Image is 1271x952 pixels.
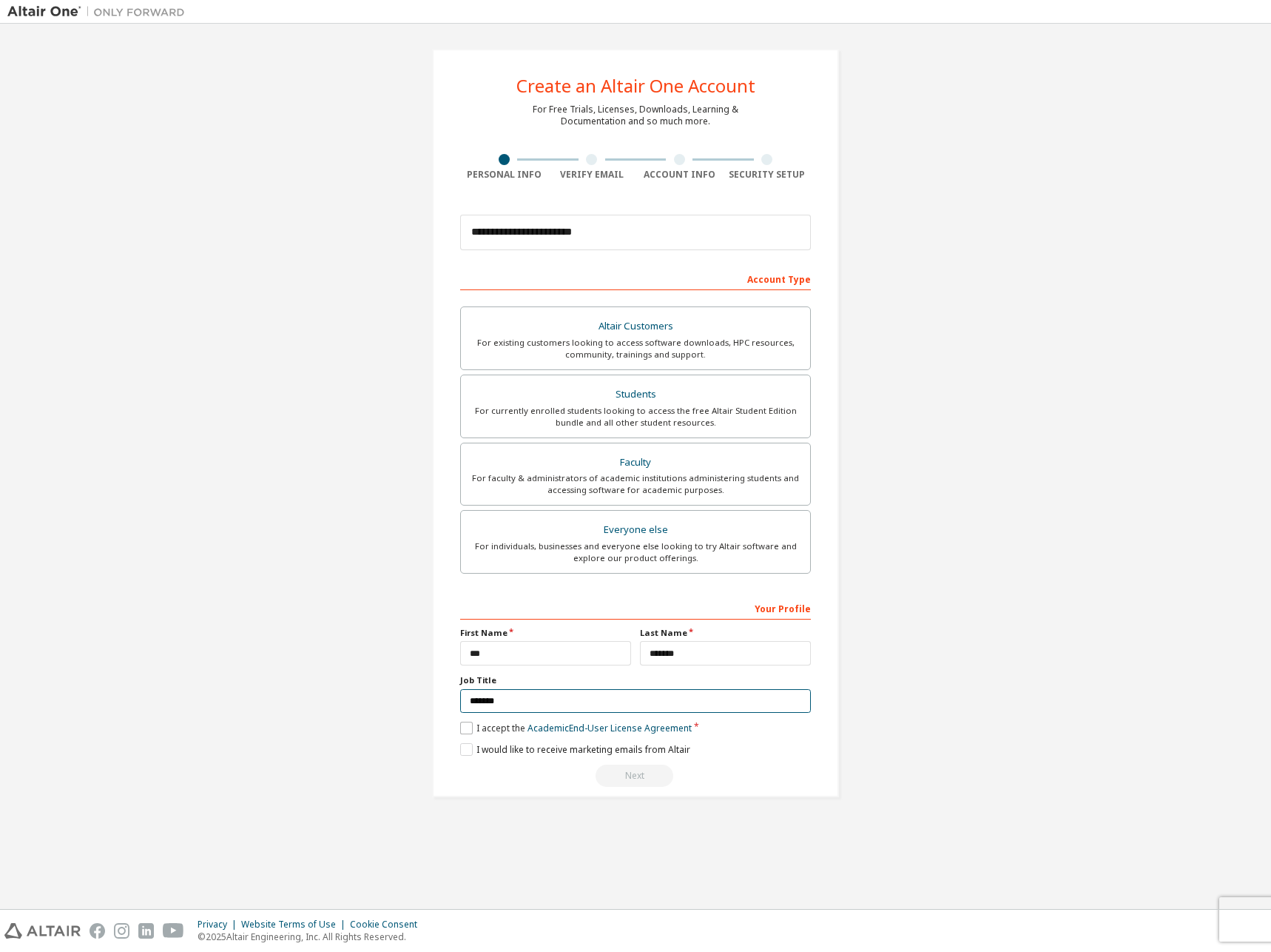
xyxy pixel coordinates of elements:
img: instagram.svg [114,923,129,939]
label: First Name [460,627,631,639]
label: Job Title [460,674,811,686]
div: Your Profile [460,596,811,620]
div: For currently enrolled students looking to access the free Altair Student Edition bundle and all ... [470,405,801,429]
div: Account Info [635,169,724,181]
div: Security Setup [724,169,812,181]
label: Last Name [640,627,811,639]
p: © 2025 Altair Engineering, Inc. All Rights Reserved. [198,931,426,943]
div: For Free Trials, Licenses, Downloads, Learning & Documentation and so much more. [533,104,738,127]
div: Cookie Consent [350,919,426,931]
img: altair_logo.svg [4,923,81,939]
img: linkedin.svg [138,923,154,939]
label: I would like to receive marketing emails from Altair [460,743,690,756]
div: Account Type [460,267,811,290]
div: For individuals, businesses and everyone else looking to try Altair software and explore our prod... [470,540,801,564]
img: Altair One [7,4,192,19]
img: facebook.svg [90,923,105,939]
div: Create an Altair One Account [516,77,755,95]
div: Faculty [470,452,801,473]
div: Website Terms of Use [241,919,350,931]
div: Altair Customers [470,316,801,337]
div: Students [470,384,801,405]
div: Verify Email [548,169,636,181]
a: Academic End-User License Agreement [527,722,692,734]
div: Personal Info [460,169,548,181]
div: Everyone else [470,520,801,540]
div: Read and acccept EULA to continue [460,765,811,787]
div: Privacy [198,919,241,931]
img: youtube.svg [163,923,184,939]
label: I accept the [460,722,692,734]
div: For faculty & administrators of academic institutions administering students and accessing softwa... [470,472,801,496]
div: For existing customers looking to access software downloads, HPC resources, community, trainings ... [470,337,801,361]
